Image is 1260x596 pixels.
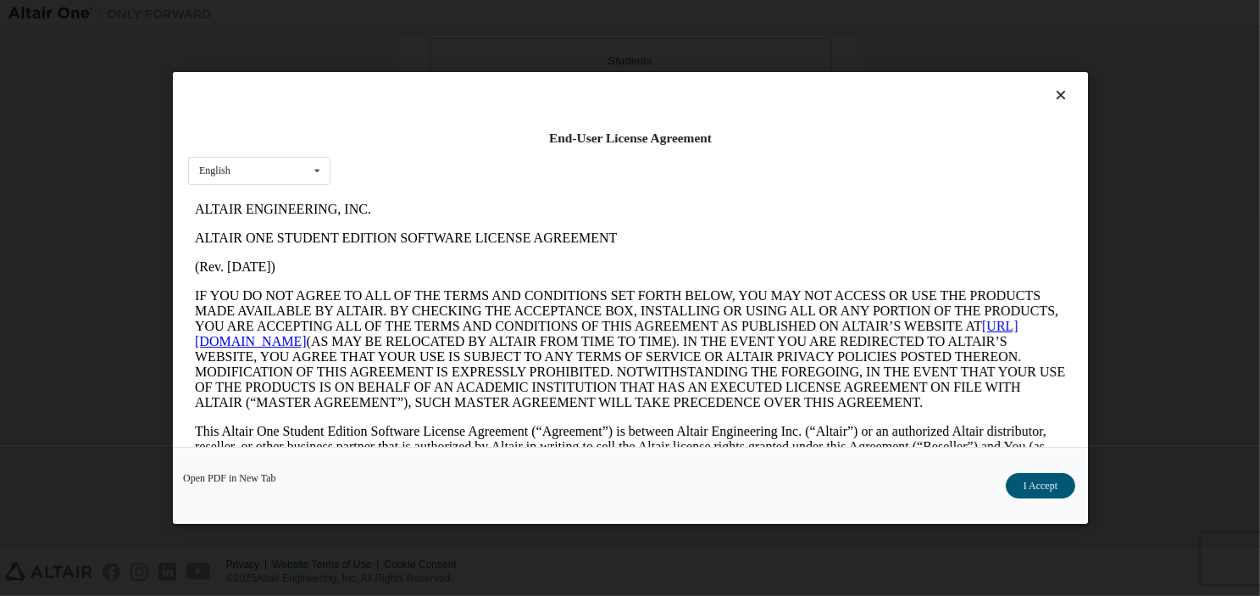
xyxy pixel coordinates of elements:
div: English [199,165,230,175]
div: End-User License Agreement [188,130,1073,147]
a: [URL][DOMAIN_NAME] [7,124,830,153]
a: Open PDF in New Tab [183,473,276,483]
p: (Rev. [DATE]) [7,64,878,80]
button: I Accept [1005,473,1074,499]
p: This Altair One Student Edition Software License Agreement (“Agreement”) is between Altair Engine... [7,229,878,290]
p: ALTAIR ONE STUDENT EDITION SOFTWARE LICENSE AGREEMENT [7,36,878,51]
p: ALTAIR ENGINEERING, INC. [7,7,878,22]
p: IF YOU DO NOT AGREE TO ALL OF THE TERMS AND CONDITIONS SET FORTH BELOW, YOU MAY NOT ACCESS OR USE... [7,93,878,215]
